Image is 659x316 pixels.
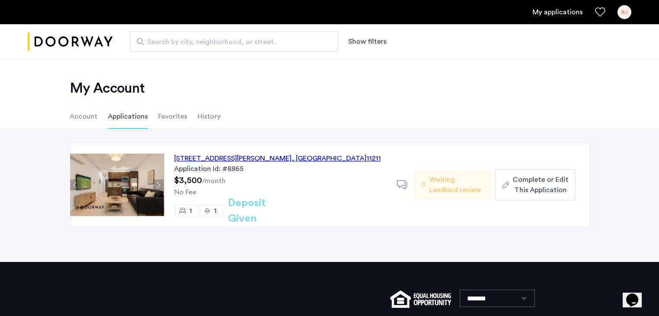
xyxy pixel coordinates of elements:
[228,195,297,226] h2: Deposit Given
[70,80,590,97] h2: My Account
[28,26,113,58] a: Cazamio logo
[202,177,226,184] sub: /month
[292,155,367,162] span: , [GEOGRAPHIC_DATA]
[174,153,381,164] div: [STREET_ADDRESS][PERSON_NAME] 11211
[70,154,164,216] img: Apartment photo
[390,290,451,308] img: equal-housing.png
[460,290,535,307] select: Language select
[429,174,485,195] span: Waiting Landlord review
[174,176,202,185] span: $3,500
[495,169,575,200] button: button
[108,104,148,129] li: Applications
[214,207,217,214] span: 1
[158,104,187,129] li: Favorites
[623,281,650,307] iframe: chat widget
[189,207,192,214] span: 1
[28,26,113,58] img: logo
[513,174,568,195] span: Complete or Edit This Application
[174,189,196,196] span: No Fee
[348,36,386,47] button: Show or hide filters
[532,7,583,17] a: My application
[617,5,631,19] div: RJ
[595,7,605,17] a: Favorites
[70,180,81,190] button: Previous apartment
[198,104,221,129] li: History
[153,180,164,190] button: Next apartment
[174,164,386,174] div: Application Id: #8865
[147,37,314,47] span: Search by city, neighborhood, or street.
[130,31,338,52] input: Apartment Search
[70,104,97,129] li: Account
